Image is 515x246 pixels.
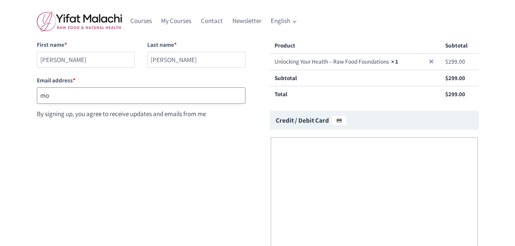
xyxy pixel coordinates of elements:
label: First name [37,38,135,52]
span: $ [445,57,448,65]
bdi: 299.00 [445,90,465,98]
a: Remove this item [427,57,436,66]
th: Subtotal [441,38,479,53]
button: Child menu of English [266,12,302,30]
span: $ [445,90,448,98]
span: Unlocking Your Health – Raw Food Foundations [275,57,389,65]
a: Courses [126,12,157,30]
a: Contact [196,12,228,30]
a: My Courses [156,12,196,30]
th: Total [270,86,441,102]
label: Email address [37,73,245,87]
label: Last name [147,38,245,52]
bdi: 299.00 [445,57,465,65]
p: By signing up, you agree to receive updates and emails from me [37,109,245,119]
nav: Primary Navigation [126,12,302,30]
a: Newsletter [227,12,266,30]
label: Credit / Debit Card [270,111,479,130]
strong: × 1 [391,57,398,65]
th: Subtotal [270,70,441,86]
img: yifat_logo41_en.png [37,11,122,31]
bdi: 299.00 [445,74,465,82]
th: Product [270,38,441,53]
span: $ [445,74,448,82]
img: Credit / Debit Card [332,116,346,125]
